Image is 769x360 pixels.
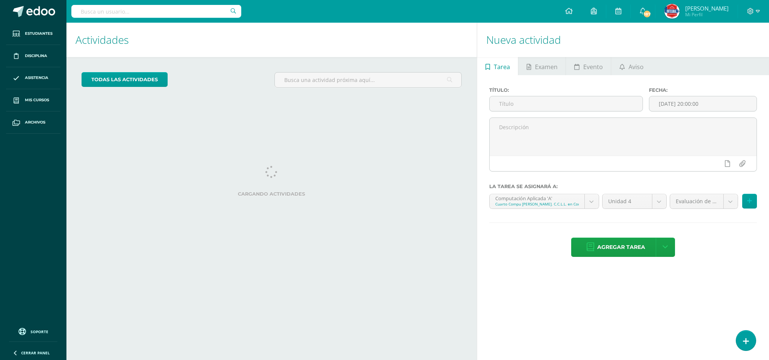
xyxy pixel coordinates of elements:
[489,184,757,189] label: La tarea se asignará a:
[6,67,60,90] a: Asistencia
[6,45,60,67] a: Disciplina
[6,23,60,45] a: Estudiantes
[495,201,579,207] div: Cuarto Compu [PERSON_NAME]. C.C.L.L. en Computación
[494,58,510,76] span: Tarea
[685,5,729,12] span: [PERSON_NAME]
[6,89,60,111] a: Mis cursos
[6,111,60,134] a: Archivos
[71,5,241,18] input: Busca un usuario...
[611,57,652,75] a: Aviso
[486,23,760,57] h1: Nueva actividad
[490,194,599,209] a: Computación Aplicada 'A'Cuarto Compu [PERSON_NAME]. C.C.L.L. en Computación
[25,97,49,103] span: Mis cursos
[664,4,680,19] img: 5b05793df8038e2f74dd67e63a03d3f6.png
[603,194,666,209] a: Unidad 4
[9,326,57,336] a: Soporte
[518,57,566,75] a: Examen
[21,350,50,355] span: Cerrar panel
[275,73,461,87] input: Busca una actividad próxima aquí...
[25,31,52,37] span: Estudiantes
[649,96,757,111] input: Fecha de entrega
[495,194,579,201] div: Computación Aplicada 'A'
[649,87,757,93] label: Fecha:
[25,53,47,59] span: Disciplina
[25,119,45,125] span: Archivos
[566,57,611,75] a: Evento
[597,238,645,256] span: Agregar tarea
[477,57,518,75] a: Tarea
[82,191,462,197] label: Cargando actividades
[629,58,644,76] span: Aviso
[82,72,168,87] a: todas las Actividades
[643,10,651,18] span: 187
[535,58,558,76] span: Examen
[670,194,738,209] a: Evaluación de Bimestre (40.0%)
[31,329,48,334] span: Soporte
[685,11,729,18] span: Mi Perfil
[489,87,643,93] label: Título:
[676,194,718,209] span: Evaluación de Bimestre (40.0%)
[490,96,643,111] input: Título
[608,194,646,209] span: Unidad 4
[76,23,468,57] h1: Actividades
[583,58,603,76] span: Evento
[25,75,48,81] span: Asistencia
